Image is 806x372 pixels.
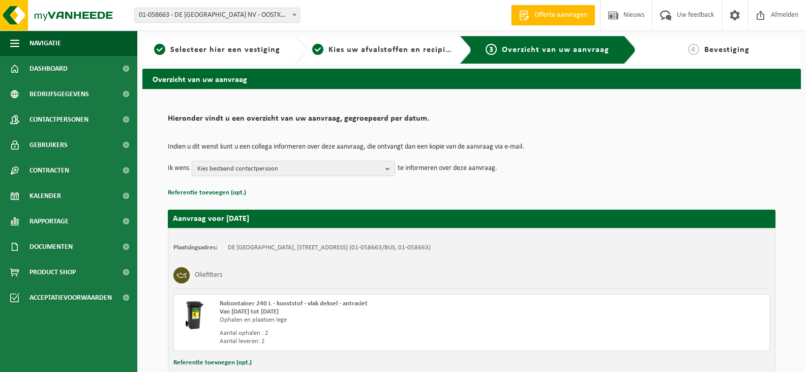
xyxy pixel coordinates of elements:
strong: Van [DATE] tot [DATE] [220,308,279,315]
span: 4 [688,44,699,55]
span: Overzicht van uw aanvraag [502,46,609,54]
span: Contracten [29,158,69,183]
span: 01-058663 - DE GROOTE GARAGE NV - OOSTKAMP [135,8,300,22]
span: Selecteer hier een vestiging [170,46,280,54]
p: Indien u dit wenst kunt u een collega informeren over deze aanvraag, die ontvangt dan een kopie v... [168,144,775,151]
span: Kalender [29,183,61,209]
button: Referentie toevoegen (opt.) [173,356,252,369]
span: Bevestiging [704,46,750,54]
span: 01-058663 - DE GROOTE GARAGE NV - OOSTKAMP [134,8,300,23]
strong: Aanvraag voor [DATE] [173,215,249,223]
span: Offerte aanvragen [532,10,590,20]
span: Navigatie [29,31,61,56]
span: Bedrijfsgegevens [29,81,89,107]
span: Product Shop [29,260,76,285]
h2: Hieronder vindt u een overzicht van uw aanvraag, gegroepeerd per datum. [168,115,775,128]
span: 2 [312,44,323,55]
span: Kies bestaand contactpersoon [197,161,381,177]
a: 1Selecteer hier een vestiging [147,44,287,56]
td: DE [GEOGRAPHIC_DATA], [STREET_ADDRESS] (01-058663/BUS, 01-058663) [228,244,431,252]
h2: Overzicht van uw aanvraag [142,69,801,89]
span: Gebruikers [29,132,68,158]
span: Acceptatievoorwaarden [29,285,112,310]
a: 2Kies uw afvalstoffen en recipiënten [312,44,452,56]
strong: Plaatsingsadres: [173,244,218,251]
div: Aantal ophalen : 2 [220,329,513,337]
button: Referentie toevoegen (opt.) [168,186,246,199]
span: Kies uw afvalstoffen en recipiënten [329,46,468,54]
span: Documenten [29,234,73,260]
span: 1 [154,44,165,55]
div: Ophalen en plaatsen lege [220,316,513,324]
p: te informeren over deze aanvraag. [398,161,497,176]
p: Ik wens [168,161,189,176]
img: WB-0240-HPE-BK-01.png [179,300,210,330]
span: Rapportage [29,209,69,234]
span: Rolcontainer 240 L - kunststof - vlak deksel - antraciet [220,300,368,307]
span: Contactpersonen [29,107,88,132]
span: 3 [486,44,497,55]
iframe: chat widget [5,350,170,372]
span: Dashboard [29,56,68,81]
button: Kies bestaand contactpersoon [192,161,395,176]
a: Offerte aanvragen [511,5,595,25]
h3: Oliefilters [195,267,222,283]
div: Aantal leveren: 2 [220,337,513,346]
